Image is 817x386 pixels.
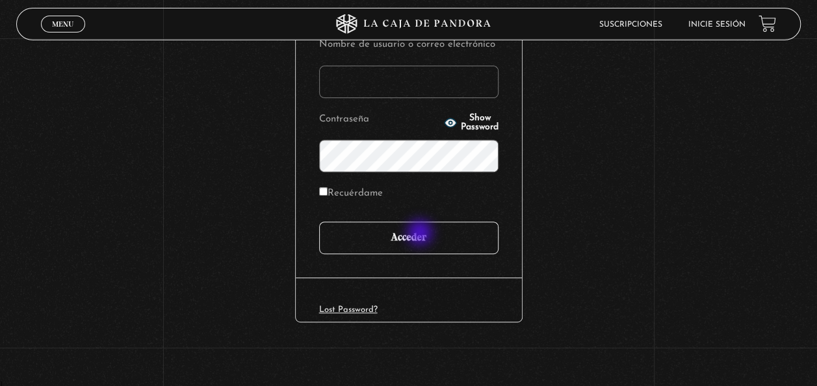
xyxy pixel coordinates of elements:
[319,187,328,196] input: Recuérdame
[319,222,499,254] input: Acceder
[688,21,746,29] a: Inicie sesión
[319,35,499,55] label: Nombre de usuario o correo electrónico
[759,15,776,32] a: View your shopping cart
[599,21,662,29] a: Suscripciones
[48,31,79,40] span: Cerrar
[319,110,441,130] label: Contraseña
[461,114,499,132] span: Show Password
[444,114,499,132] button: Show Password
[319,184,383,204] label: Recuérdame
[319,305,378,314] a: Lost Password?
[52,20,73,28] span: Menu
